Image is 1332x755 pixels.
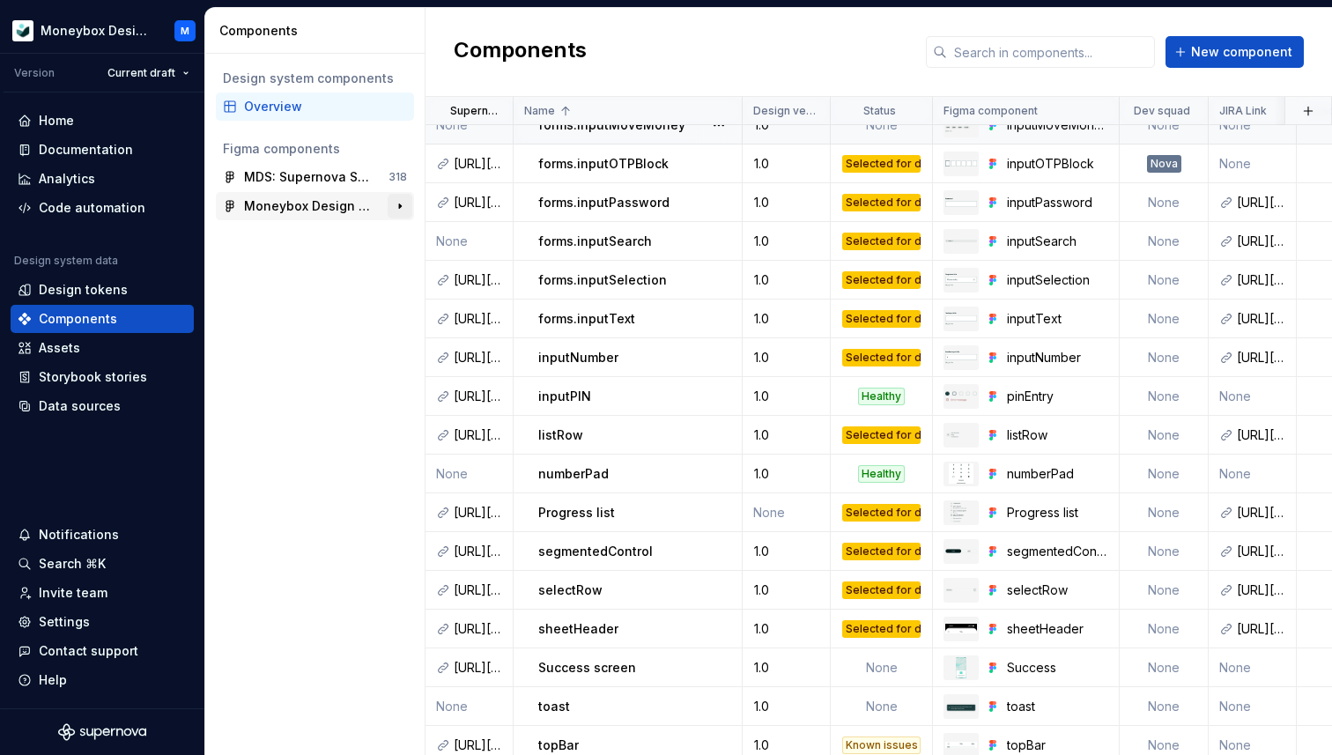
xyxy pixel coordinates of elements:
a: Components [11,305,194,333]
td: None [1120,106,1209,144]
div: [URL][DOMAIN_NAME] [454,388,502,405]
div: Version [14,66,55,80]
a: Code automation [11,194,194,222]
div: Nova [1147,155,1181,173]
td: None [425,687,514,726]
div: [URL][DOMAIN_NAME] [454,504,502,522]
img: sheetHeader [945,624,977,634]
p: forms.inputSelection [538,271,667,289]
p: Progress list [538,504,615,522]
p: forms.inputSearch [538,233,652,250]
h2: Components [454,36,587,68]
div: [URL][DOMAIN_NAME] [1237,310,1285,328]
p: forms.inputOTPBlock [538,155,669,173]
button: Contact support [11,637,194,665]
td: None [425,106,514,144]
div: Settings [39,613,90,631]
td: None [831,106,933,144]
div: 1.0 [744,426,829,444]
div: [URL][DOMAIN_NAME] [454,620,502,638]
div: Selected for development [842,155,921,173]
td: None [1120,571,1209,610]
img: inputSelection [945,273,977,285]
div: 1.0 [744,349,829,366]
div: Healthy [858,388,905,405]
button: Help [11,666,194,694]
img: 9de6ca4a-8ec4-4eed-b9a2-3d312393a40a.png [12,20,33,41]
div: 1.0 [744,271,829,289]
td: None [1120,183,1209,222]
input: Search in components... [947,36,1155,68]
div: 1.0 [744,581,829,599]
div: [URL][DOMAIN_NAME] [1237,271,1285,289]
div: toast [1007,698,1108,715]
a: Home [11,107,194,135]
div: Components [39,310,117,328]
div: 1.0 [744,233,829,250]
div: [URL][DOMAIN_NAME] [454,155,502,173]
td: None [1209,144,1297,183]
p: numberPad [538,465,609,483]
p: forms.inputPassword [538,194,670,211]
td: None [1120,416,1209,455]
div: Known issues [842,736,921,754]
img: listRow [945,431,977,440]
div: Selected for development [842,310,921,328]
a: MDS: Supernova Sync318 [216,163,414,191]
div: Documentation [39,141,133,159]
div: topBar [1007,736,1108,754]
div: inputSearch [1007,233,1108,250]
a: Overview [216,93,414,121]
div: Moneybox Design System [244,197,375,215]
div: [URL][DOMAIN_NAME] [454,426,502,444]
div: inputPassword [1007,194,1108,211]
p: Figma component [943,104,1038,118]
td: None [425,222,514,261]
div: inputText [1007,310,1108,328]
td: None [831,687,933,726]
div: Contact support [39,642,138,660]
div: [URL][DOMAIN_NAME] [1237,543,1285,560]
td: None [1120,261,1209,300]
div: Components [219,22,418,40]
img: Success [956,657,966,678]
img: inputSearch [945,240,977,243]
div: MDS: Supernova Sync [244,168,375,186]
div: [URL][DOMAIN_NAME] [1237,349,1285,366]
div: Storybook stories [39,368,147,386]
div: [URL][DOMAIN_NAME] [1237,620,1285,638]
div: sheetHeader [1007,620,1108,638]
a: Design tokens [11,276,194,304]
td: None [1120,338,1209,377]
div: Selected for development [842,233,921,250]
div: 1.0 [744,310,829,328]
div: Selected for development [842,620,921,638]
p: selectRow [538,581,603,599]
div: inputSelection [1007,271,1108,289]
td: None [1120,610,1209,648]
div: Moneybox Design System [41,22,153,40]
td: None [1209,687,1297,726]
div: M [181,24,189,38]
div: Selected for development [842,349,921,366]
div: [URL][DOMAIN_NAME] [1237,426,1285,444]
div: [URL][DOMAIN_NAME] [1237,504,1285,522]
a: Moneybox Design System [216,192,414,220]
div: [URL][DOMAIN_NAME] [1237,233,1285,250]
div: Selected for development [842,426,921,444]
span: Current draft [107,66,175,80]
div: listRow [1007,426,1108,444]
div: Design tokens [39,281,128,299]
p: toast [538,698,570,715]
div: inputNumber [1007,349,1108,366]
div: Overview [244,98,407,115]
td: None [1120,377,1209,416]
div: [URL][DOMAIN_NAME] [454,310,502,328]
p: inputNumber [538,349,618,366]
div: Selected for development [842,271,921,289]
div: Search ⌘K [39,555,106,573]
img: segmentedControl [945,549,977,553]
div: 1.0 [744,465,829,483]
img: Progress list [951,502,972,523]
div: 1.0 [744,736,829,754]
